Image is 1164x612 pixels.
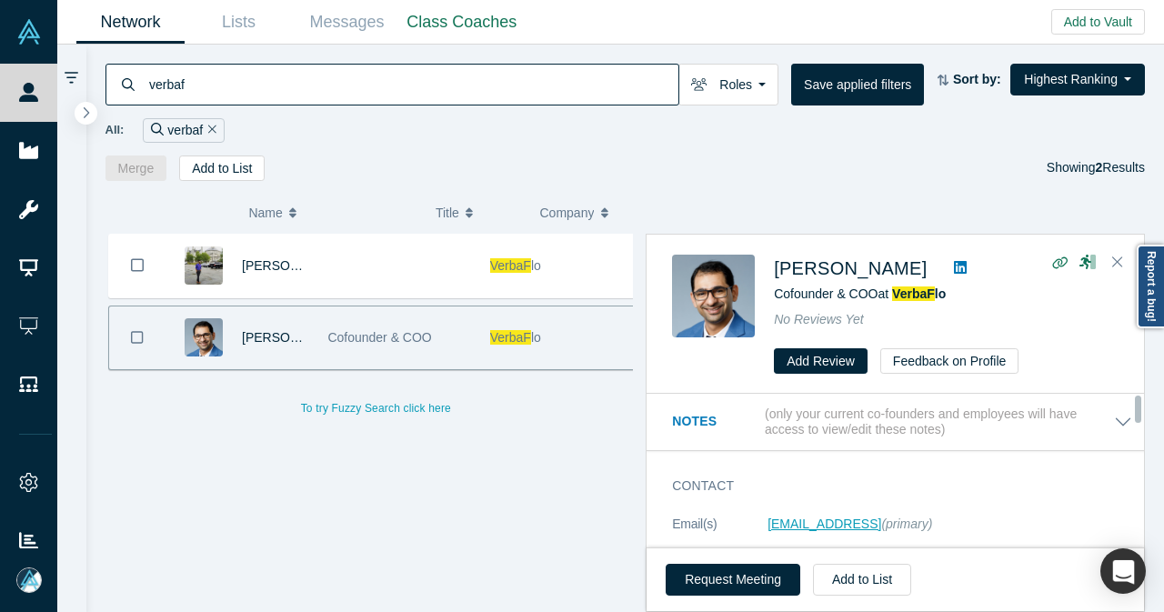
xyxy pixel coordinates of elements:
p: (only your current co-founders and employees will have access to view/edit these notes) [765,406,1114,437]
button: Add to Vault [1051,9,1145,35]
span: lo [531,330,541,345]
a: [PERSON_NAME] [242,330,346,345]
button: Roles [678,64,778,105]
span: Title [436,194,459,232]
a: [EMAIL_ADDRESS] [768,517,881,531]
button: Highest Ranking [1010,64,1145,95]
button: Add to List [179,156,265,181]
a: [PERSON_NAME] [242,258,346,273]
span: Results [1096,160,1145,175]
a: Messages [293,1,401,44]
span: VerbaF [490,258,531,273]
button: Save applied filters [791,64,924,105]
a: [PERSON_NAME] [774,258,927,278]
button: Name [248,194,416,232]
strong: Sort by: [953,72,1001,86]
span: Name [248,194,282,232]
button: Bookmark [109,234,166,297]
a: VerbaFlo [892,286,946,301]
img: Mia Scott's Account [16,567,42,593]
span: VerbaF [490,330,531,345]
span: Cofounder & COO [327,330,431,345]
a: Class Coaches [401,1,523,44]
span: Company [540,194,595,232]
button: Merge [105,156,167,181]
div: Showing [1047,156,1145,181]
input: Search by name, title, company, summary, expertise, investment criteria or topics of focus [147,63,678,105]
span: (primary) [881,517,932,531]
span: All: [105,121,125,139]
img: VP Singh's Profile Image [185,318,223,356]
img: VP Singh's Profile Image [672,255,755,337]
button: Feedback on Profile [880,348,1019,374]
button: Add Review [774,348,868,374]
button: Bookmark [109,306,166,369]
strong: 2 [1096,160,1103,175]
button: Close [1104,248,1131,277]
a: Network [76,1,185,44]
button: Notes (only your current co-founders and employees will have access to view/edit these notes) [672,406,1132,437]
span: lo [531,258,541,273]
a: Lists [185,1,293,44]
button: To try Fuzzy Search click here [288,396,464,420]
button: Title [436,194,521,232]
span: lo [935,286,946,301]
div: verbaf [143,118,225,143]
span: VerbaF [892,286,935,301]
a: Report a bug! [1137,245,1164,328]
span: No Reviews Yet [774,312,864,326]
dt: Email(s) [672,515,768,553]
h3: Notes [672,412,761,431]
h3: Contact [672,477,1107,496]
img: Alchemist Vault Logo [16,19,42,45]
button: Add to List [813,564,911,596]
span: Cofounder & COO at [774,286,946,301]
button: Remove Filter [203,120,216,141]
button: Company [540,194,626,232]
img: Sayantan Biswas's Profile Image [185,246,223,285]
button: Request Meeting [666,564,800,596]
